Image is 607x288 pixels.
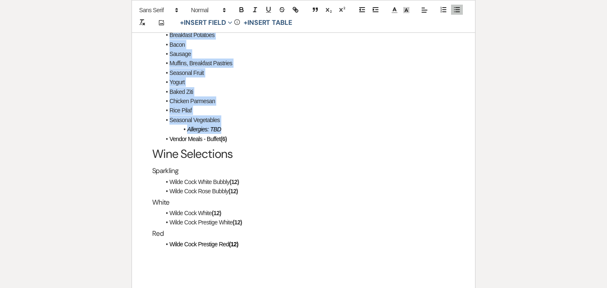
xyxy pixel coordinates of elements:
[187,5,228,15] span: Header Formats
[161,40,455,49] li: Bacon
[169,219,233,226] span: Wilde Cock Prestige White
[233,219,242,226] strong: (12)
[152,144,455,165] h1: Wine Selections
[161,87,455,96] li: Baked Ziti
[161,208,455,218] li: Wilde Cock White
[161,177,455,187] li: Wilde Cock White Bubbly
[161,96,455,106] li: Chicken Parmesan
[161,49,455,59] li: Sausage
[161,187,455,196] li: Wilde Cock Rose Bubbly
[152,196,455,208] h3: White
[161,115,455,125] li: Seasonal Vegetables
[180,19,184,26] span: +
[161,68,455,77] li: Seasonal Fruit
[177,18,235,28] button: Insert Field
[389,5,400,15] span: Text Color
[161,77,455,87] li: Yogurt
[152,165,455,177] h3: Sparkling
[152,227,455,240] h3: Red
[220,136,227,142] strong: (6)
[161,59,455,68] li: Muffins, Breakfast Pastries
[229,179,239,185] strong: (12)
[161,106,455,115] li: Rice Pilaf
[229,241,238,248] strong: (12)
[161,30,455,40] li: Breakfast Potatoes
[400,5,412,15] span: Text Background Color
[187,126,221,133] em: Allergies: TBD
[228,188,238,195] strong: (12)
[241,18,295,28] button: +Insert Table
[419,5,430,15] span: Alignment
[212,210,221,216] strong: (12)
[169,136,220,142] span: Vendor Meals - Buffet
[169,241,229,248] span: Wilde Cock Prestige Red
[244,19,247,26] span: +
